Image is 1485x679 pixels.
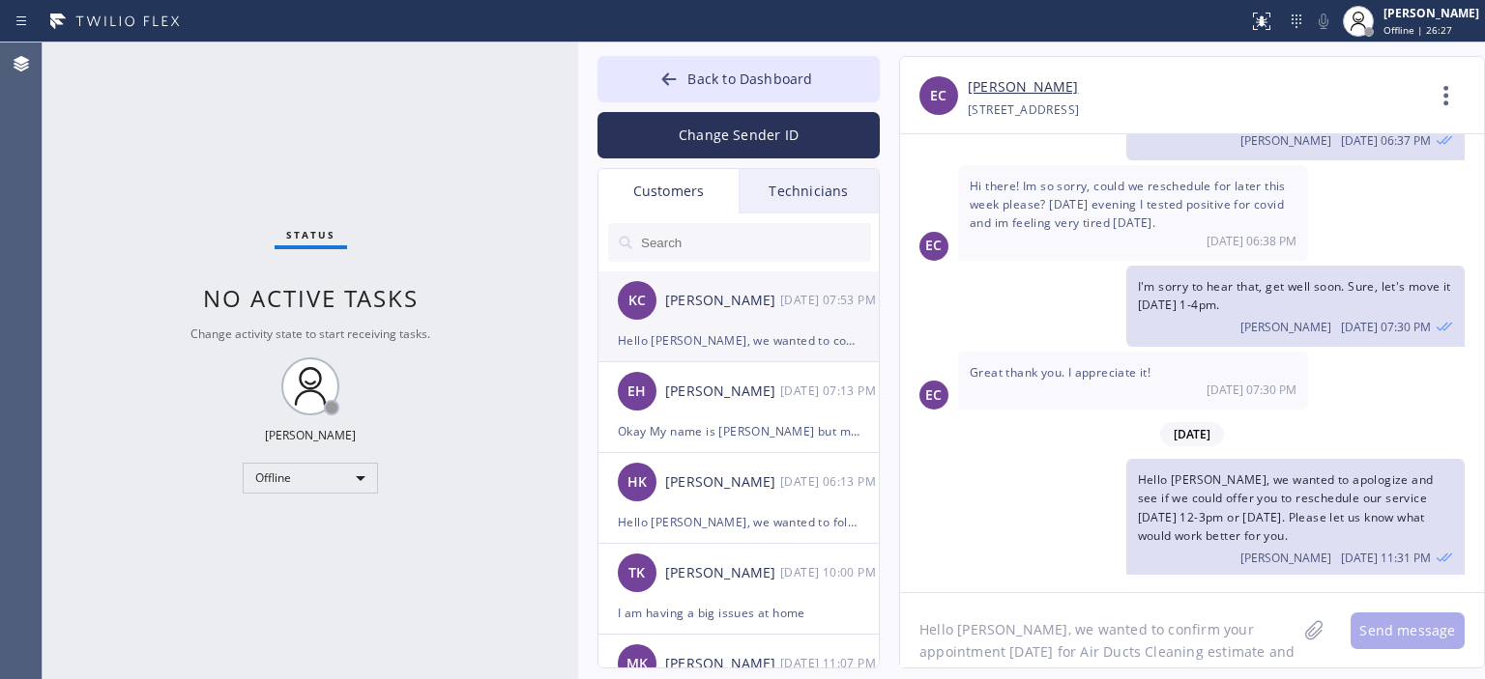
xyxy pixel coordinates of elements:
span: [DATE] [1160,422,1224,446]
span: Hi there! Im so sorry, could we reschedule for later this week please? [DATE] evening I tested po... [970,178,1286,231]
a: [PERSON_NAME] [968,76,1078,99]
div: 08/29/2025 9:31 AM [1126,459,1465,578]
span: No active tasks [203,282,419,314]
span: [DATE] 06:38 PM [1207,233,1296,249]
span: Back to Dashboard [687,70,812,88]
span: I'm sorry to hear that, get well soon. Sure, let's move it [DATE] 1-4pm. [1138,278,1451,313]
button: Back to Dashboard [597,56,880,102]
div: [STREET_ADDRESS] [968,99,1079,121]
div: Hello [PERSON_NAME], we wanted to follow up an offer you to schedule the estimate for [DATE] or [... [618,511,859,533]
div: 08/30/2025 9:07 AM [780,652,881,674]
div: 09/02/2025 9:13 AM [780,380,881,402]
span: Hello [PERSON_NAME], we wanted to apologize and see if we could offer you to reschedule our servi... [1138,471,1434,544]
span: EC [930,85,946,107]
span: [DATE] 06:37 PM [1341,132,1431,149]
span: [DATE] 07:30 PM [1341,319,1431,335]
button: Send message [1351,612,1465,649]
span: Status [286,228,335,241]
span: MK [626,653,648,675]
div: 08/25/2025 9:38 AM [958,165,1308,261]
span: [DATE] 07:30 PM [1207,382,1296,398]
div: 09/02/2025 9:53 AM [780,289,881,311]
div: I am having a big issues at home [618,602,859,624]
button: Change Sender ID [597,112,880,158]
span: [DATE] 11:31 PM [1341,550,1431,566]
div: Technicians [739,169,879,213]
div: 08/25/2025 9:30 AM [958,352,1308,410]
div: [PERSON_NAME] [1383,5,1479,21]
div: [PERSON_NAME] [665,290,780,312]
div: [PERSON_NAME] [665,562,780,584]
span: EC [925,235,942,257]
input: Search [639,223,871,262]
span: EH [627,381,646,403]
div: Offline [243,463,378,494]
span: [PERSON_NAME] [1240,132,1331,149]
div: [PERSON_NAME] [665,381,780,403]
span: [PERSON_NAME] [1240,550,1331,566]
span: TK [628,562,645,584]
div: Customers [598,169,739,213]
span: Great thank you. I appreciate it! [970,364,1150,381]
div: 08/25/2025 9:30 AM [1126,266,1465,347]
div: Okay My name is [PERSON_NAME] but my rep [PERSON_NAME] will be there as well, I'll be at my Irvin... [618,420,859,442]
span: HK [627,471,647,494]
div: [PERSON_NAME] [665,653,780,675]
button: Mute [1310,8,1337,35]
span: Change activity state to start receiving tasks. [190,325,430,342]
div: [PERSON_NAME] [265,427,356,443]
div: Hello [PERSON_NAME], we wanted to confirm your appointment [DATE] for Air Ducts Cleaning estimate... [618,329,859,352]
span: KC [628,290,646,312]
span: [PERSON_NAME] [1240,319,1331,335]
span: Offline | 26:27 [1383,23,1452,37]
div: 09/01/2025 9:00 AM [780,561,881,583]
div: [PERSON_NAME] [665,471,780,494]
span: EC [925,384,942,407]
div: 09/02/2025 9:13 AM [780,470,881,493]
